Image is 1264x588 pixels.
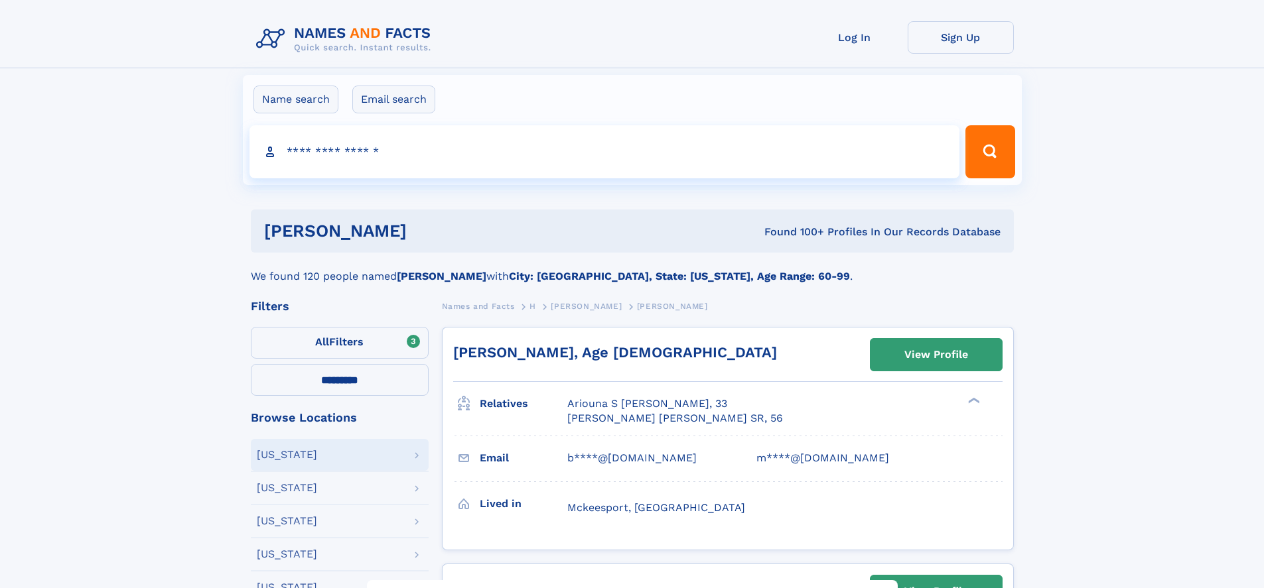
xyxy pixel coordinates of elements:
[567,411,783,426] a: [PERSON_NAME] [PERSON_NAME] SR, 56
[529,302,536,311] span: H
[965,396,981,405] div: ❯
[480,493,567,515] h3: Lived in
[257,516,317,526] div: [US_STATE]
[251,412,429,424] div: Browse Locations
[871,339,1002,371] a: View Profile
[908,21,1014,54] a: Sign Up
[509,270,850,282] b: City: [GEOGRAPHIC_DATA], State: [US_STATE], Age Range: 60-99
[529,298,536,314] a: H
[965,125,1015,178] button: Search Button
[315,335,329,348] span: All
[637,302,708,311] span: [PERSON_NAME]
[551,298,622,314] a: [PERSON_NAME]
[257,449,317,460] div: [US_STATE]
[257,483,317,493] div: [US_STATE]
[253,86,338,113] label: Name search
[251,21,442,57] img: Logo Names and Facts
[257,549,317,559] div: [US_STATE]
[251,300,429,312] div: Filters
[397,270,486,282] b: [PERSON_NAME]
[249,125,960,178] input: search input
[251,253,1014,284] div: We found 120 people named with .
[453,344,777,361] a: [PERSON_NAME], Age [DEMOGRAPHIC_DATA]
[480,392,567,415] h3: Relatives
[567,396,727,411] a: Ariouna S [PERSON_NAME], 33
[802,21,908,54] a: Log In
[251,327,429,359] label: Filters
[904,339,968,370] div: View Profile
[352,86,435,113] label: Email search
[442,298,515,314] a: Names and Facts
[264,223,586,239] h1: [PERSON_NAME]
[551,302,622,311] span: [PERSON_NAME]
[567,501,745,514] span: Mckeesport, [GEOGRAPHIC_DATA]
[585,225,1001,239] div: Found 100+ Profiles In Our Records Database
[480,447,567,469] h3: Email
